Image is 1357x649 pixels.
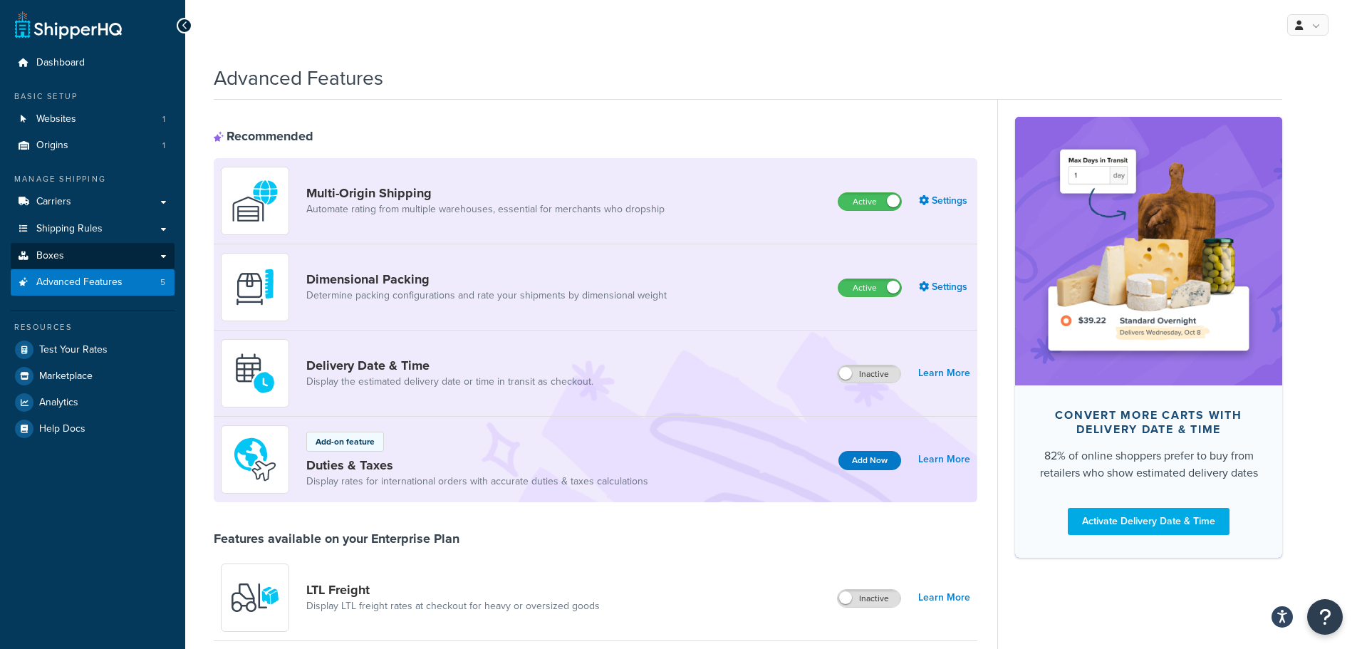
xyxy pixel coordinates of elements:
a: Delivery Date & Time [306,358,593,373]
p: Add-on feature [316,435,375,448]
div: Manage Shipping [11,173,175,185]
span: Help Docs [39,423,85,435]
a: Analytics [11,390,175,415]
img: y79ZsPf0fXUFUhFXDzUgf+ktZg5F2+ohG75+v3d2s1D9TjoU8PiyCIluIjV41seZevKCRuEjTPPOKHJsQcmKCXGdfprl3L4q7... [230,573,280,623]
label: Active [838,279,901,296]
span: Analytics [39,397,78,409]
a: Boxes [11,243,175,269]
a: Display LTL freight rates at checkout for heavy or oversized goods [306,599,600,613]
span: 1 [162,113,165,125]
a: Learn More [918,588,970,608]
span: Origins [36,140,68,152]
a: Duties & Taxes [306,457,648,473]
img: gfkeb5ejjkALwAAAABJRU5ErkJggg== [230,348,280,398]
a: LTL Freight [306,582,600,598]
a: Dashboard [11,50,175,76]
a: Carriers [11,189,175,215]
a: Origins1 [11,133,175,159]
a: Marketplace [11,363,175,389]
div: Convert more carts with delivery date & time [1038,408,1259,437]
a: Display the estimated delivery date or time in transit as checkout. [306,375,593,389]
img: icon-duo-feat-landed-cost-7136b061.png [230,435,280,484]
a: Websites1 [11,106,175,133]
a: Learn More [918,363,970,383]
button: Open Resource Center [1307,599,1343,635]
h1: Advanced Features [214,64,383,92]
span: Boxes [36,250,64,262]
a: Shipping Rules [11,216,175,242]
li: Advanced Features [11,269,175,296]
a: Determine packing configurations and rate your shipments by dimensional weight [306,289,667,303]
li: Origins [11,133,175,159]
a: Multi-Origin Shipping [306,185,665,201]
span: Carriers [36,196,71,208]
div: 82% of online shoppers prefer to buy from retailers who show estimated delivery dates [1038,447,1259,482]
div: Resources [11,321,175,333]
label: Inactive [838,365,900,383]
a: Dimensional Packing [306,271,667,287]
img: WatD5o0RtDAAAAAElFTkSuQmCC [230,176,280,226]
div: Features available on your Enterprise Plan [214,531,459,546]
a: Activate Delivery Date & Time [1068,508,1229,535]
span: Websites [36,113,76,125]
span: Marketplace [39,370,93,383]
span: Test Your Rates [39,344,108,356]
div: Recommended [214,128,313,144]
a: Automate rating from multiple warehouses, essential for merchants who dropship [306,202,665,217]
label: Inactive [838,590,900,607]
img: feature-image-ddt-36eae7f7280da8017bfb280eaccd9c446f90b1fe08728e4019434db127062ab4.png [1036,138,1261,363]
a: Settings [919,191,970,211]
a: Learn More [918,450,970,469]
label: Active [838,193,901,210]
span: 1 [162,140,165,152]
a: Advanced Features5 [11,269,175,296]
img: DTVBYsAAAAAASUVORK5CYII= [230,262,280,312]
div: Basic Setup [11,90,175,103]
span: Dashboard [36,57,85,69]
a: Settings [919,277,970,297]
li: Websites [11,106,175,133]
a: Help Docs [11,416,175,442]
a: Test Your Rates [11,337,175,363]
span: 5 [160,276,165,289]
a: Display rates for international orders with accurate duties & taxes calculations [306,474,648,489]
button: Add Now [838,451,901,470]
span: Advanced Features [36,276,123,289]
span: Shipping Rules [36,223,103,235]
